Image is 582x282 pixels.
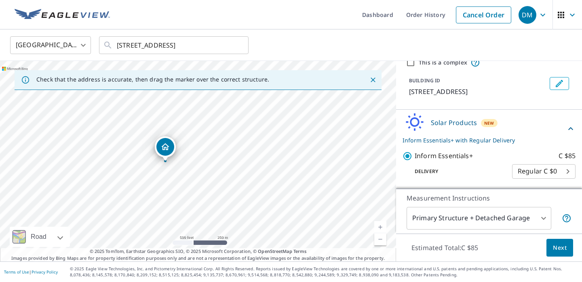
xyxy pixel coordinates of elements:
[407,207,551,230] div: Primary Structure + Detached Garage
[15,9,110,21] img: EV Logo
[374,221,386,233] a: Current Level 15, Zoom In
[70,266,578,278] p: © 2025 Eagle View Technologies, Inc. and Pictometry International Corp. All Rights Reserved. Repo...
[10,227,70,247] div: Road
[405,239,485,257] p: Estimated Total: C $85
[550,77,569,90] button: Edit building 1
[484,120,494,126] span: New
[415,151,473,161] p: Inform Essentials+
[546,239,573,257] button: Next
[293,248,307,254] a: Terms
[519,6,536,24] div: DM
[28,227,49,247] div: Road
[419,58,467,67] label: This is a complex
[374,233,386,245] a: Current Level 15, Zoom Out
[559,151,576,161] p: C $85
[10,34,91,56] div: [GEOGRAPHIC_DATA]
[368,75,378,85] button: Close
[553,243,567,253] span: Next
[512,160,576,183] div: Regular C $0
[403,168,512,175] p: Delivery
[431,118,477,127] p: Solar Products
[90,248,307,255] span: © 2025 TomTom, Earthstar Geographics SIO, © 2025 Microsoft Corporation, ©
[407,193,571,203] p: Measurement Instructions
[403,113,576,144] div: Solar ProductsNewInform Essentials+ with Regular Delivery
[36,76,269,83] p: Check that the address is accurate, then drag the marker over the correct structure.
[117,34,232,56] input: Search by address or latitude-longitude
[409,77,440,84] p: BUILDING ID
[409,87,546,96] p: [STREET_ADDRESS]
[32,269,58,275] a: Privacy Policy
[258,248,292,254] a: OpenStreetMap
[562,213,571,223] span: Your report will include the primary structure and a detached garage if one exists.
[4,269,29,275] a: Terms of Use
[456,6,511,23] a: Cancel Order
[4,269,58,274] p: |
[403,136,566,144] p: Inform Essentials+ with Regular Delivery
